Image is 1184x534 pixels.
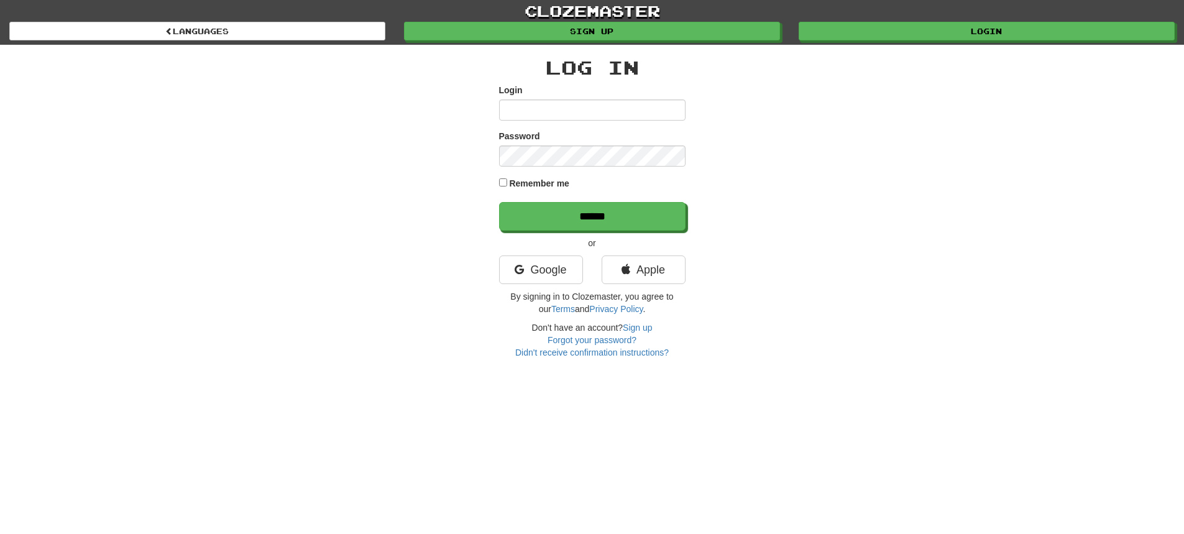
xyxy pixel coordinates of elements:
[499,57,686,78] h2: Log In
[499,237,686,249] p: or
[499,84,523,96] label: Login
[509,177,569,190] label: Remember me
[404,22,780,40] a: Sign up
[499,130,540,142] label: Password
[799,22,1175,40] a: Login
[589,304,643,314] a: Privacy Policy
[9,22,385,40] a: Languages
[548,335,636,345] a: Forgot your password?
[499,255,583,284] a: Google
[551,304,575,314] a: Terms
[515,348,669,357] a: Didn't receive confirmation instructions?
[499,290,686,315] p: By signing in to Clozemaster, you agree to our and .
[499,321,686,359] div: Don't have an account?
[602,255,686,284] a: Apple
[623,323,652,333] a: Sign up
